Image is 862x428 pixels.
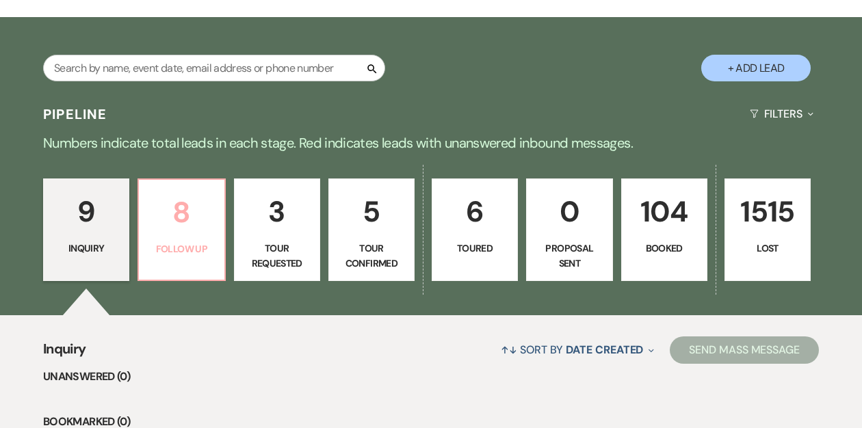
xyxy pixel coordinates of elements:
[630,189,698,235] p: 104
[733,189,802,235] p: 1515
[43,105,107,124] h3: Pipeline
[441,189,509,235] p: 6
[670,336,819,364] button: Send Mass Message
[501,343,517,357] span: ↑↓
[43,178,129,281] a: 9Inquiry
[566,343,643,357] span: Date Created
[52,241,120,256] p: Inquiry
[147,189,215,235] p: 8
[701,55,811,81] button: + Add Lead
[724,178,811,281] a: 1515Lost
[243,189,311,235] p: 3
[52,189,120,235] p: 9
[495,332,659,368] button: Sort By Date Created
[621,178,707,281] a: 104Booked
[147,241,215,256] p: Follow Up
[243,241,311,271] p: Tour Requested
[535,189,603,235] p: 0
[733,241,802,256] p: Lost
[138,178,225,281] a: 8Follow Up
[432,178,518,281] a: 6Toured
[337,241,406,271] p: Tour Confirmed
[337,189,406,235] p: 5
[43,55,385,81] input: Search by name, event date, email address or phone number
[328,178,415,281] a: 5Tour Confirmed
[441,241,509,256] p: Toured
[630,241,698,256] p: Booked
[526,178,612,281] a: 0Proposal Sent
[43,338,86,368] span: Inquiry
[744,96,819,132] button: Filters
[234,178,320,281] a: 3Tour Requested
[43,368,819,386] li: Unanswered (0)
[535,241,603,271] p: Proposal Sent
